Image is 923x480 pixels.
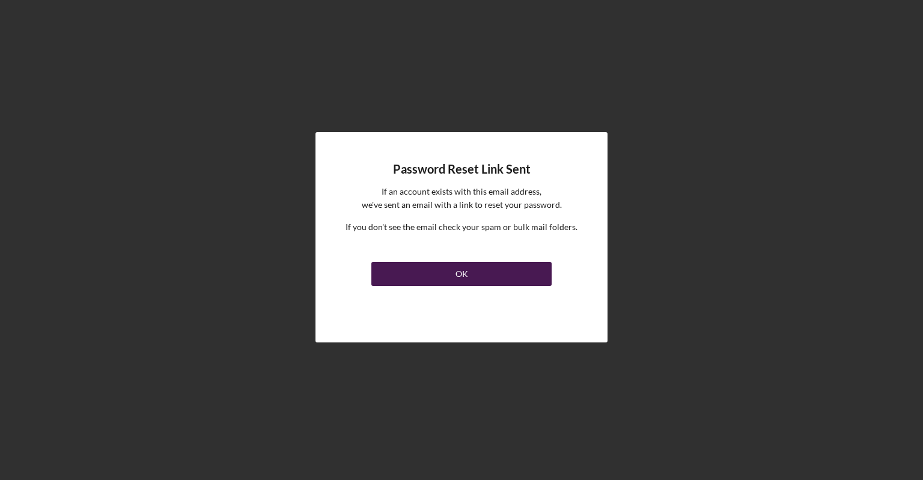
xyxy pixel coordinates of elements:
[455,262,468,286] div: OK
[371,262,552,286] button: OK
[362,185,562,212] p: If an account exists with this email address, we've sent an email with a link to reset your passw...
[393,162,531,176] h4: Password Reset Link Sent
[346,220,577,234] p: If you don't see the email check your spam or bulk mail folders.
[371,257,552,286] a: OK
